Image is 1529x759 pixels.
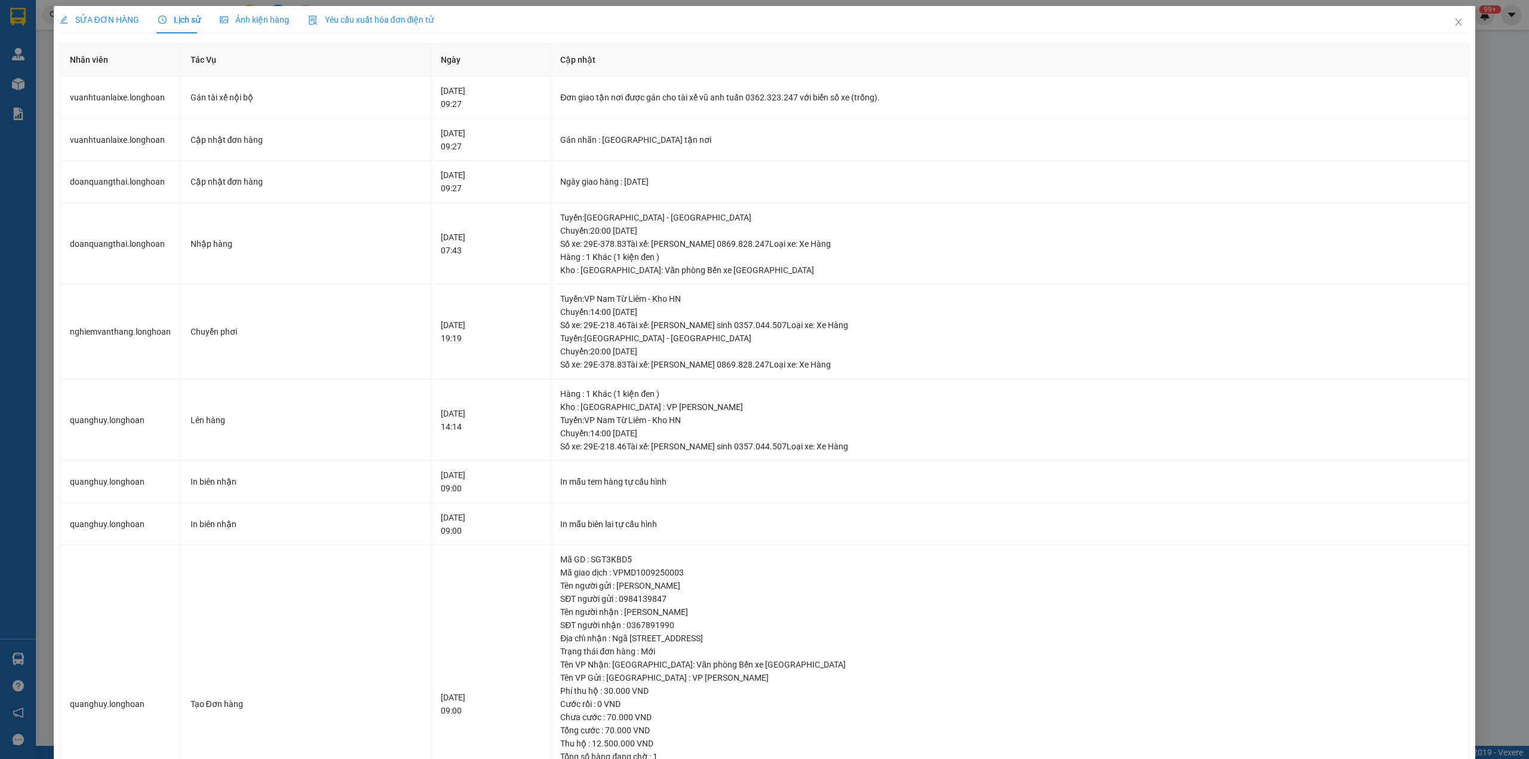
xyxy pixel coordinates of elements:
div: Tuyến : [GEOGRAPHIC_DATA] - [GEOGRAPHIC_DATA] Chuyến: 20:00 [DATE] Số xe: 29E-378.83 Tài xế: [PER... [560,332,1459,371]
div: Lên hàng [191,414,421,427]
div: Cập nhật đơn hàng [191,133,421,146]
div: [DATE] 19:19 [441,319,541,345]
div: Cước rồi : 0 VND [560,697,1459,711]
div: Phí thu hộ : 30.000 VND [560,684,1459,697]
div: Chưa cước : 70.000 VND [560,711,1459,724]
div: Tuyến : VP Nam Từ Liêm - Kho HN Chuyến: 14:00 [DATE] Số xe: 29E-218.46 Tài xế: [PERSON_NAME] sinh... [560,414,1459,453]
div: Tên VP Gửi : [GEOGRAPHIC_DATA] : VP [PERSON_NAME] [560,671,1459,684]
td: vuanhtuanlaixe.longhoan [60,119,181,161]
span: close [1454,17,1463,27]
td: vuanhtuanlaixe.longhoan [60,76,181,119]
div: [DATE] 09:00 [441,469,541,495]
div: SĐT người gửi : 0984139847 [560,592,1459,605]
div: [DATE] 09:00 [441,691,541,717]
div: Hàng : 1 Khác (1 kiện đen ) [560,250,1459,264]
span: Yêu cầu xuất hóa đơn điện tử [308,15,434,25]
th: Nhân viên [60,44,181,76]
div: Kho : [GEOGRAPHIC_DATA]: Văn phòng Bến xe [GEOGRAPHIC_DATA] [560,264,1459,277]
div: Tên người gửi : [PERSON_NAME] [560,579,1459,592]
td: quanghuy.longhoan [60,461,181,503]
div: In biên nhận [191,518,421,531]
div: Thu hộ : 12.500.000 VND [560,737,1459,750]
span: picture [220,16,228,24]
div: In mẫu biên lai tự cấu hình [560,518,1459,531]
div: Chuyển phơi [191,325,421,338]
span: SỬA ĐƠN HÀNG [60,15,139,25]
div: Hàng : 1 Khác (1 kiện đen ) [560,387,1459,400]
div: Mã GD : SGT3KBD5 [560,553,1459,566]
th: Cập nhật [551,44,1469,76]
div: Đơn giao tận nơi được gán cho tài xế vũ anh tuấn 0362.323.247 với biển số xe (trống). [560,91,1459,104]
div: Tổng cước : 70.000 VND [560,724,1459,737]
div: [DATE] 09:00 [441,511,541,537]
th: Ngày [431,44,551,76]
span: edit [60,16,68,24]
div: SĐT người nhận : 0367891990 [560,619,1459,632]
div: Địa chỉ nhận : Ngã [STREET_ADDRESS] [560,632,1459,645]
td: quanghuy.longhoan [60,379,181,461]
td: nghiemvanthang.longhoan [60,284,181,379]
button: Close [1442,6,1475,39]
div: Mã giao dịch : VPMD1009250003 [560,566,1459,579]
div: Tên VP Nhận: [GEOGRAPHIC_DATA]: Văn phòng Bến xe [GEOGRAPHIC_DATA] [560,658,1459,671]
div: Trạng thái đơn hàng : Mới [560,645,1459,658]
div: Gán nhãn : [GEOGRAPHIC_DATA] tận nơi [560,133,1459,146]
div: Tuyến : VP Nam Từ Liêm - Kho HN Chuyến: 14:00 [DATE] Số xe: 29E-218.46 Tài xế: [PERSON_NAME] sinh... [560,292,1459,332]
td: quanghuy.longhoan [60,503,181,546]
div: Nhập hàng [191,237,421,250]
div: Tên người nhận : [PERSON_NAME] [560,605,1459,619]
span: Lịch sử [158,15,201,25]
div: [DATE] 14:14 [441,407,541,433]
div: Kho : [GEOGRAPHIC_DATA] : VP [PERSON_NAME] [560,400,1459,414]
div: Ngày giao hàng : [DATE] [560,175,1459,188]
td: doanquangthai.longhoan [60,203,181,285]
div: [DATE] 07:43 [441,231,541,257]
div: Tuyến : [GEOGRAPHIC_DATA] - [GEOGRAPHIC_DATA] Chuyến: 20:00 [DATE] Số xe: 29E-378.83 Tài xế: [PER... [560,211,1459,250]
div: Cập nhật đơn hàng [191,175,421,188]
img: icon [308,16,318,25]
div: [DATE] 09:27 [441,127,541,153]
span: clock-circle [158,16,167,24]
td: doanquangthai.longhoan [60,161,181,203]
div: [DATE] 09:27 [441,84,541,111]
div: Tạo Đơn hàng [191,697,421,711]
div: Gán tài xế nội bộ [191,91,421,104]
span: Ảnh kiện hàng [220,15,289,25]
div: In mẫu tem hàng tự cấu hình [560,475,1459,488]
div: [DATE] 09:27 [441,169,541,195]
div: In biên nhận [191,475,421,488]
th: Tác Vụ [181,44,431,76]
